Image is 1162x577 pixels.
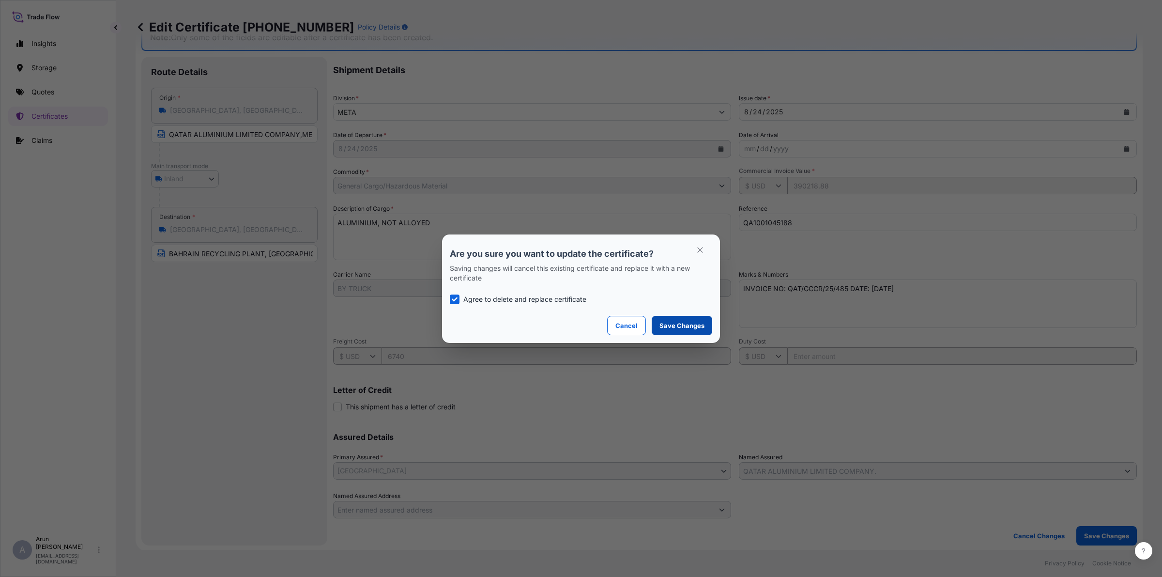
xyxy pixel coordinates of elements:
[607,316,646,335] button: Cancel
[615,321,638,330] p: Cancel
[450,248,712,260] p: Are you sure you want to update the certificate?
[450,264,712,283] p: Saving changes will cancel this existing certificate and replace it with a new certificate
[463,295,586,304] p: Agree to delete and replace certificate
[652,316,712,335] button: Save Changes
[659,321,704,330] p: Save Changes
